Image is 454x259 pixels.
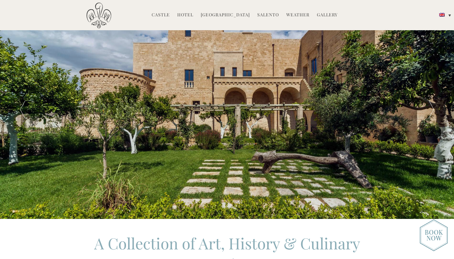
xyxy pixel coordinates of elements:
a: Hotel [177,12,193,19]
a: [GEOGRAPHIC_DATA] [201,12,250,19]
a: Salento [257,12,279,19]
img: Castello di Ugento [86,2,111,29]
a: Castle [152,12,170,19]
a: Weather [286,12,309,19]
img: new-booknow.png [420,219,448,251]
a: Gallery [317,12,338,19]
img: English [439,13,445,17]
